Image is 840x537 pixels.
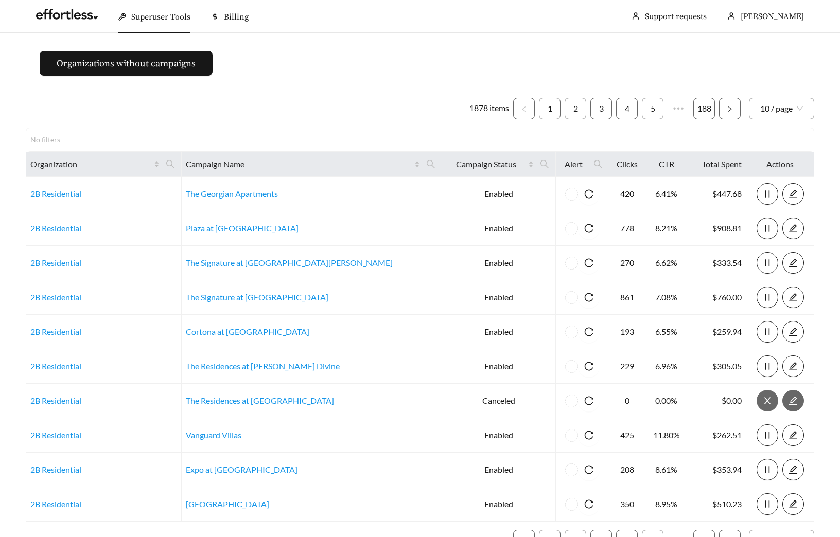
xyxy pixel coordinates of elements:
button: reload [578,459,600,480]
a: 2B Residential [30,361,81,371]
button: left [513,98,535,119]
span: pause [757,189,778,199]
span: edit [783,293,803,302]
span: search [422,156,440,172]
a: 3 [591,98,611,119]
td: $333.54 [688,246,746,280]
button: pause [757,252,778,274]
div: No filters [30,134,72,145]
span: pause [757,362,778,371]
td: 6.96% [645,349,688,384]
td: 270 [609,246,645,280]
a: edit [782,361,804,371]
td: Enabled [442,246,556,280]
span: pause [757,465,778,474]
button: edit [782,321,804,343]
span: right [727,106,733,112]
a: edit [782,258,804,267]
td: 8.61% [645,453,688,487]
td: 420 [609,177,645,211]
a: 1 [539,98,560,119]
td: $262.51 [688,418,746,453]
span: reload [578,224,600,233]
a: Expo at [GEOGRAPHIC_DATA] [186,464,297,474]
span: reload [578,431,600,440]
button: reload [578,252,600,274]
button: edit [782,390,804,411]
a: [GEOGRAPHIC_DATA] [186,499,269,509]
span: pause [757,327,778,336]
a: 2B Residential [30,258,81,267]
a: 2B Residential [30,396,81,405]
span: reload [578,258,600,267]
button: edit [782,355,804,377]
li: 3 [590,98,612,119]
a: 2B Residential [30,499,81,509]
button: reload [578,390,600,411]
span: edit [783,465,803,474]
button: pause [757,287,778,308]
span: search [162,156,179,172]
span: edit [783,224,803,233]
button: edit [782,183,804,205]
button: Organizations without campaigns [40,51,213,76]
button: pause [757,321,778,343]
span: edit [783,499,803,509]
span: search [166,159,175,169]
th: Clicks [609,152,645,177]
td: $760.00 [688,280,746,315]
button: edit [782,218,804,239]
button: edit [782,287,804,308]
a: 5 [642,98,663,119]
span: [PERSON_NAME] [741,11,804,22]
span: Billing [224,12,249,22]
li: Next 5 Pages [668,98,689,119]
span: edit [783,431,803,440]
th: Actions [746,152,814,177]
th: CTR [645,152,688,177]
span: reload [578,465,600,474]
a: 2B Residential [30,430,81,440]
td: Enabled [442,453,556,487]
td: 229 [609,349,645,384]
span: search [589,156,607,172]
span: pause [757,224,778,233]
td: 208 [609,453,645,487]
span: Organization [30,158,152,170]
td: Enabled [442,177,556,211]
td: 6.55% [645,315,688,349]
span: reload [578,189,600,199]
td: Enabled [442,211,556,246]
button: pause [757,459,778,480]
span: 10 / page [760,98,803,119]
td: 7.08% [645,280,688,315]
li: 1878 items [469,98,509,119]
button: edit [782,493,804,515]
a: 2B Residential [30,292,81,302]
span: pause [757,431,778,440]
span: pause [757,499,778,509]
button: pause [757,493,778,515]
span: Campaign Name [186,158,412,170]
td: 8.21% [645,211,688,246]
td: 425 [609,418,645,453]
li: 2 [565,98,586,119]
td: $259.94 [688,315,746,349]
a: edit [782,223,804,233]
td: Enabled [442,349,556,384]
span: Superuser Tools [131,12,190,22]
span: reload [578,293,600,302]
a: edit [782,292,804,302]
li: 5 [642,98,663,119]
a: 188 [694,98,714,119]
td: 6.62% [645,246,688,280]
span: Alert [560,158,587,170]
td: 6.41% [645,177,688,211]
a: edit [782,499,804,509]
a: Support requests [645,11,707,22]
button: pause [757,355,778,377]
td: Enabled [442,487,556,522]
button: edit [782,424,804,446]
button: reload [578,424,600,446]
th: Total Spent [688,152,746,177]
